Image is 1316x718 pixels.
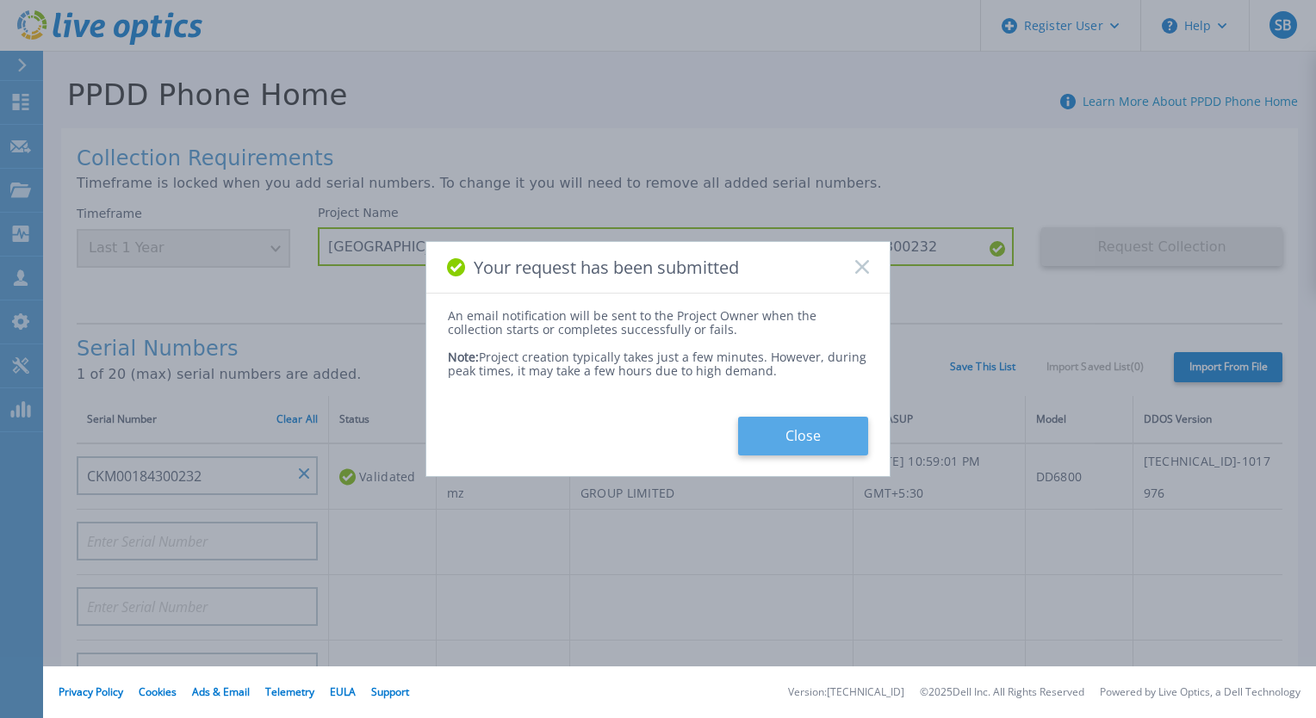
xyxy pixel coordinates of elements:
button: Close [738,417,868,455]
a: Support [371,684,409,699]
span: Note: [448,349,479,365]
a: Ads & Email [192,684,250,699]
li: © 2025 Dell Inc. All Rights Reserved [920,687,1084,698]
a: Privacy Policy [59,684,123,699]
div: Project creation typically takes just a few minutes. However, during peak times, it may take a fe... [448,337,868,378]
a: Telemetry [265,684,314,699]
li: Version: [TECHNICAL_ID] [788,687,904,698]
a: Cookies [139,684,177,699]
li: Powered by Live Optics, a Dell Technology [1100,687,1300,698]
div: An email notification will be sent to the Project Owner when the collection starts or completes s... [448,309,868,337]
a: EULA [330,684,356,699]
span: Your request has been submitted [474,257,739,277]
